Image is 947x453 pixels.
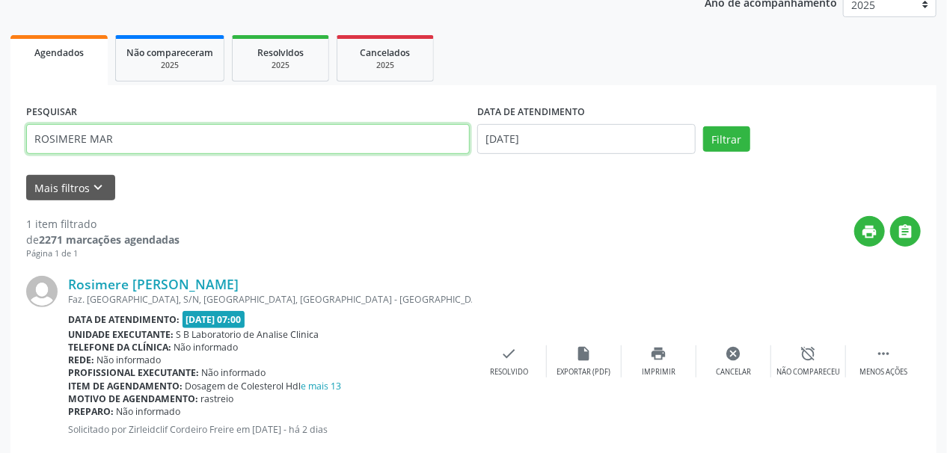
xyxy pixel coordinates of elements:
[26,124,470,154] input: Nome, CNS
[859,367,907,377] div: Menos ações
[301,380,342,392] a: e mais 13
[68,405,114,418] b: Preparo:
[68,313,180,326] b: Data de atendimento:
[68,354,94,366] b: Rede:
[490,367,528,377] div: Resolvido
[126,46,213,59] span: Não compareceram
[642,367,675,377] div: Imprimir
[126,60,213,71] div: 2025
[186,380,342,392] span: Dosagem de Colesterol Hdl
[890,216,921,247] button: 
[557,367,611,377] div: Exportar (PDF)
[26,175,115,201] button: Mais filtroskeyboard_arrow_down
[174,341,239,354] span: Não informado
[854,216,885,247] button: print
[348,60,423,71] div: 2025
[68,366,199,379] b: Profissional executante:
[68,341,171,354] b: Telefone da clínica:
[117,405,181,418] span: Não informado
[501,345,518,362] i: check
[862,224,878,240] i: print
[26,247,180,260] div: Página 1 de 1
[68,276,239,292] a: Rosimere [PERSON_NAME]
[26,232,180,247] div: de
[477,101,585,124] label: DATA DE ATENDIMENTO
[202,366,266,379] span: Não informado
[68,293,472,306] div: Faz. [GEOGRAPHIC_DATA], S/N, [GEOGRAPHIC_DATA], [GEOGRAPHIC_DATA] - [GEOGRAPHIC_DATA]
[26,101,77,124] label: PESQUISAR
[201,392,234,405] span: rastreio
[703,126,750,152] button: Filtrar
[776,367,840,377] div: Não compareceu
[177,328,319,341] span: S B Laboratorio de Analise Clinica
[68,328,174,341] b: Unidade executante:
[257,46,304,59] span: Resolvidos
[875,345,892,362] i: 
[726,345,742,362] i: cancel
[243,60,318,71] div: 2025
[477,124,696,154] input: Selecione um intervalo
[651,345,667,362] i: print
[26,216,180,232] div: 1 item filtrado
[91,179,107,196] i: keyboard_arrow_down
[26,276,58,307] img: img
[576,345,592,362] i: insert_drive_file
[898,224,914,240] i: 
[716,367,751,377] div: Cancelar
[361,46,411,59] span: Cancelados
[39,232,180,247] strong: 2271 marcações agendadas
[68,380,183,392] b: Item de agendamento:
[68,423,472,436] p: Solicitado por Zirleidclif Cordeiro Freire em [DATE] - há 2 dias
[97,354,162,366] span: Não informado
[183,311,245,328] span: [DATE] 07:00
[68,392,198,405] b: Motivo de agendamento:
[34,46,84,59] span: Agendados
[800,345,817,362] i: alarm_off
